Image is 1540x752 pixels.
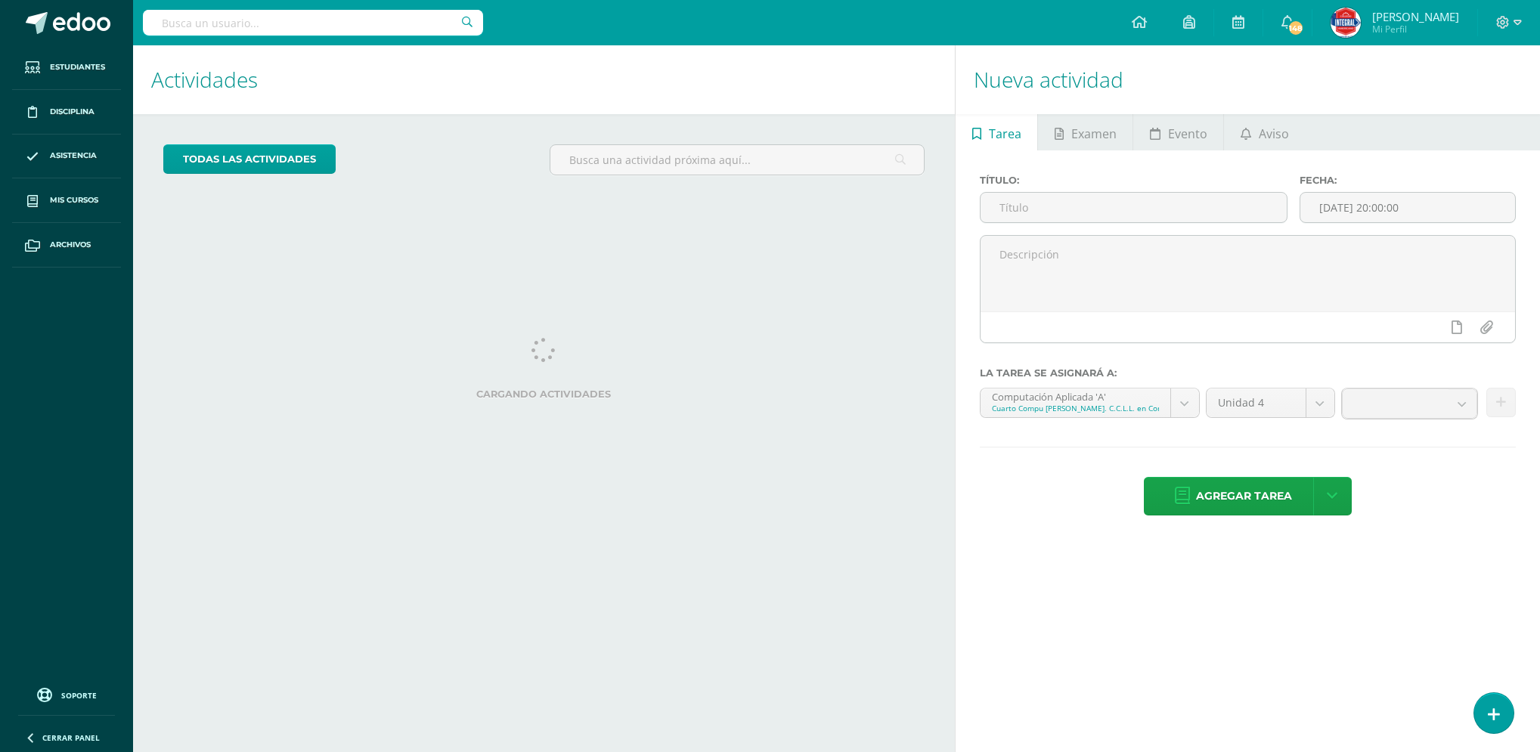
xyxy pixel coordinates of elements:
[143,10,483,36] input: Busca un usuario...
[974,45,1522,114] h1: Nueva actividad
[1207,388,1334,417] a: Unidad 4
[1259,116,1289,152] span: Aviso
[981,193,1287,222] input: Título
[1287,20,1304,36] span: 148
[1300,175,1516,186] label: Fecha:
[1218,388,1294,417] span: Unidad 4
[50,106,95,118] span: Disciplina
[12,135,121,179] a: Asistencia
[12,45,121,90] a: Estudiantes
[1038,114,1133,150] a: Examen
[980,175,1287,186] label: Título:
[1372,9,1459,24] span: [PERSON_NAME]
[981,388,1199,417] a: Computación Aplicada 'A'Cuarto Compu [PERSON_NAME]. C.C.L.L. en Computación
[50,194,98,206] span: Mis cursos
[163,388,925,400] label: Cargando actividades
[992,403,1159,413] div: Cuarto Compu [PERSON_NAME]. C.C.L.L. en Computación
[1196,478,1292,515] span: Agregar tarea
[956,114,1037,150] a: Tarea
[61,690,97,701] span: Soporte
[992,388,1159,403] div: Computación Aplicada 'A'
[1168,116,1207,152] span: Evento
[50,61,105,73] span: Estudiantes
[1300,193,1515,222] input: Fecha de entrega
[151,45,937,114] h1: Actividades
[1331,8,1361,38] img: 5b05793df8038e2f74dd67e63a03d3f6.png
[1224,114,1305,150] a: Aviso
[1372,23,1459,36] span: Mi Perfil
[550,145,923,175] input: Busca una actividad próxima aquí...
[12,90,121,135] a: Disciplina
[18,684,115,704] a: Soporte
[50,150,97,162] span: Asistencia
[50,239,91,251] span: Archivos
[42,732,100,743] span: Cerrar panel
[989,116,1021,152] span: Tarea
[12,178,121,223] a: Mis cursos
[980,367,1516,379] label: La tarea se asignará a:
[163,144,336,174] a: todas las Actividades
[1071,116,1117,152] span: Examen
[1133,114,1223,150] a: Evento
[12,223,121,268] a: Archivos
